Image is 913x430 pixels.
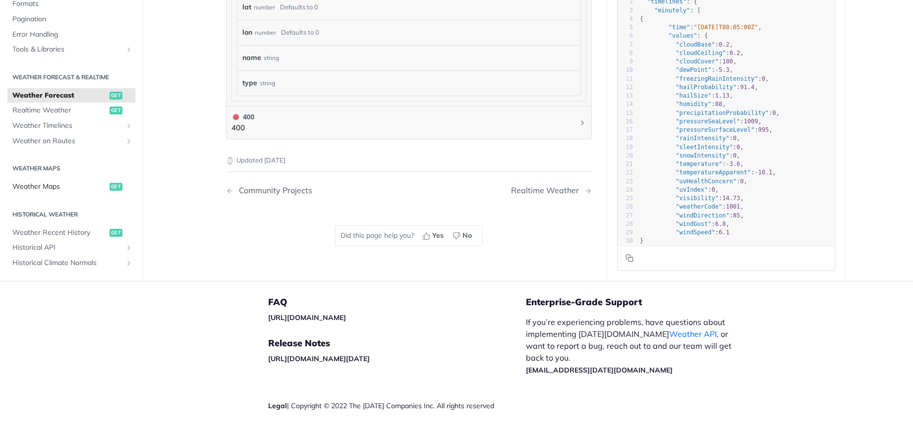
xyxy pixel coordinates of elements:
a: Weather API [669,329,717,339]
div: 26 [618,203,633,211]
label: name [242,51,261,65]
div: 29 [618,228,633,237]
p: Updated [DATE] [226,156,592,165]
span: : , [640,92,733,99]
span: 0 [733,152,737,159]
a: Realtime Weatherget [7,103,135,118]
span: : , [640,152,740,159]
h2: Historical Weather [7,210,135,218]
span: "uvIndex" [676,186,708,193]
span: 1001 [726,203,740,210]
span: : , [640,109,780,116]
span: : , [640,220,730,227]
button: Show subpages for Weather on Routes [125,137,133,145]
span: "precipitationProbability" [676,109,769,116]
div: 22 [618,168,633,177]
span: 6.8 [715,220,726,227]
span: : , [640,212,744,218]
div: 18 [618,134,633,143]
span: "visibility" [676,195,719,202]
a: Historical APIShow subpages for Historical API [7,240,135,255]
span: "pressureSeaLevel" [676,117,740,124]
span: No [462,230,472,241]
span: Error Handling [12,29,133,39]
a: Pagination [7,12,135,27]
p: If you’re experiencing problems, have questions about implementing [DATE][DOMAIN_NAME] , or want ... [526,316,742,376]
span: "values" [669,32,697,39]
div: 9 [618,57,633,66]
span: 400 [233,114,239,120]
span: 0.2 [730,49,741,56]
span: : , [640,186,719,193]
span: 0 [772,109,776,116]
span: - [726,161,729,167]
div: 8 [618,49,633,57]
span: "[DATE]T08:05:00Z" [693,24,758,31]
span: Weather Maps [12,182,107,192]
button: Yes [419,228,449,243]
span: Historical Climate Normals [12,258,122,268]
span: "temperature" [676,161,722,167]
div: 30 [618,237,633,245]
div: 12 [618,83,633,91]
span: 3.6 [730,161,741,167]
span: } [640,237,643,244]
span: : , [640,83,758,90]
div: 20 [618,151,633,160]
a: Error Handling [7,27,135,42]
span: : , [640,126,772,133]
div: 19 [618,143,633,151]
span: Tools & Libraries [12,45,122,54]
span: { [640,15,643,22]
a: [URL][DOMAIN_NAME][DATE] [268,354,370,363]
span: : , [640,41,733,48]
span: 1.13 [715,92,730,99]
button: Show subpages for Historical API [125,244,133,252]
span: "time" [669,24,690,31]
div: 16 [618,117,633,125]
span: Yes [432,230,444,241]
h5: Release Notes [268,337,526,349]
span: : , [640,58,737,65]
a: Weather Forecastget [7,88,135,103]
span: : , [640,135,740,142]
div: 11 [618,74,633,83]
a: Tools & LibrariesShow subpages for Tools & Libraries [7,42,135,57]
a: Weather TimelinesShow subpages for Weather Timelines [7,118,135,133]
div: Defaults to 0 [281,25,319,40]
button: Show subpages for Tools & Libraries [125,46,133,54]
span: "cloudCover" [676,58,719,65]
span: 6.1 [719,229,730,236]
div: | Copyright © 2022 The [DATE] Companies Inc. All rights reserved [268,401,526,411]
div: 27 [618,211,633,219]
div: Realtime Weather [511,186,584,195]
p: 400 [231,122,254,134]
span: : { [640,32,708,39]
span: get [110,91,122,99]
span: Pagination [12,14,133,24]
span: : , [640,169,776,176]
div: 21 [618,160,633,168]
span: : , [640,161,744,167]
span: "cloudCeiling" [676,49,726,56]
span: 85 [733,212,740,218]
span: "temperatureApparent" [676,169,751,176]
span: 5.3 [719,66,730,73]
div: number [255,25,276,40]
span: 0 [740,177,743,184]
span: 91.4 [740,83,754,90]
div: Community Projects [234,186,312,195]
a: Legal [268,401,287,410]
span: "pressureSurfaceLevel" [676,126,754,133]
div: Did this page help you? [335,225,483,246]
span: 14.73 [722,195,740,202]
span: "dewPoint" [676,66,711,73]
div: 13 [618,92,633,100]
div: 15 [618,108,633,117]
div: string [260,76,275,90]
span: 0 [737,143,740,150]
span: : , [640,101,726,107]
span: : [ [640,6,701,13]
label: type [242,76,257,90]
a: Weather Mapsget [7,179,135,194]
